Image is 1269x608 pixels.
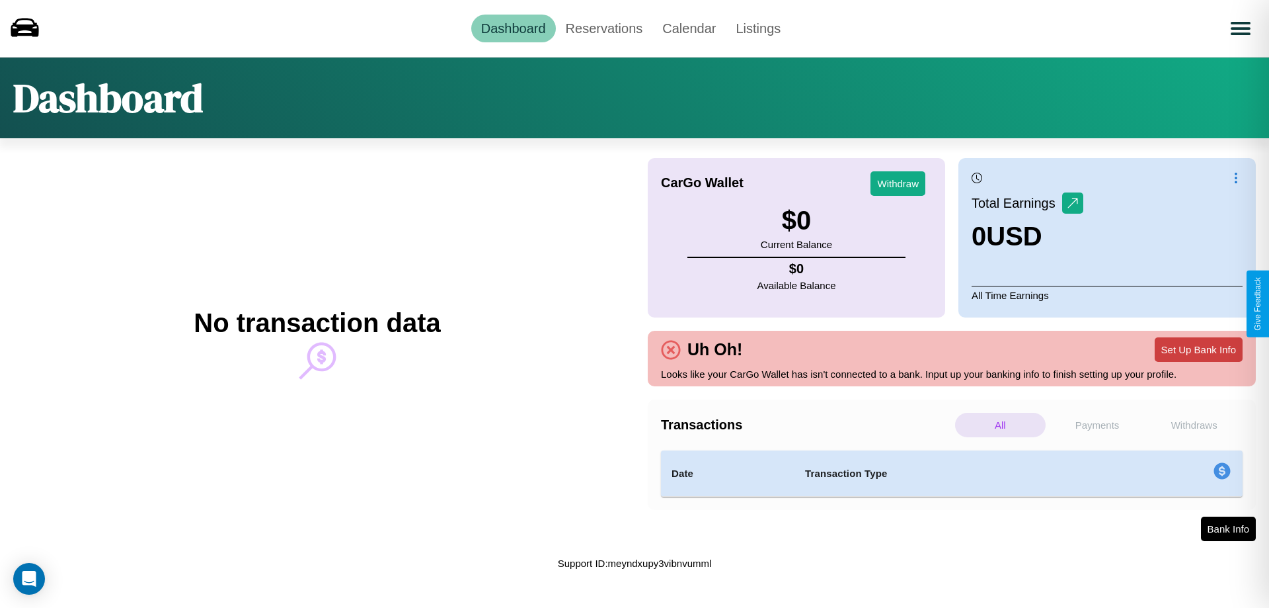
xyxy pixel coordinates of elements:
[661,365,1243,383] p: Looks like your CarGo Wallet has isn't connected to a bank. Input up your banking info to finish ...
[1201,517,1256,541] button: Bank Info
[805,466,1105,482] h4: Transaction Type
[681,340,749,359] h4: Uh Oh!
[1222,10,1259,47] button: Open menu
[558,554,712,572] p: Support ID: meyndxupy3vibnvumml
[972,191,1062,215] p: Total Earnings
[1253,277,1262,331] div: Give Feedback
[972,222,1083,251] h3: 0 USD
[13,563,45,595] div: Open Intercom Messenger
[661,417,952,433] h4: Transactions
[556,15,653,42] a: Reservations
[661,451,1243,497] table: simple table
[955,413,1046,437] p: All
[757,261,836,277] h4: $ 0
[870,171,925,196] button: Withdraw
[726,15,790,42] a: Listings
[761,236,832,253] p: Current Balance
[194,308,440,338] h2: No transaction data
[652,15,726,42] a: Calendar
[1149,413,1239,437] p: Withdraws
[1052,413,1143,437] p: Payments
[672,466,784,482] h4: Date
[13,71,203,125] h1: Dashboard
[471,15,556,42] a: Dashboard
[757,277,836,294] p: Available Balance
[1155,337,1243,362] button: Set Up Bank Info
[661,175,744,191] h4: CarGo Wallet
[972,286,1243,304] p: All Time Earnings
[761,206,832,236] h3: $ 0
